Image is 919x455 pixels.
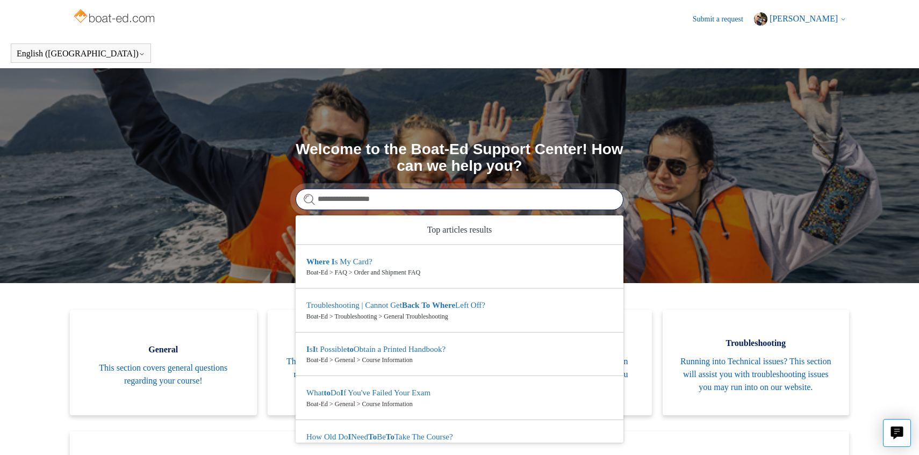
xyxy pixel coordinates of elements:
[883,419,911,447] button: Live chat
[306,355,613,365] zd-autocomplete-breadcrumbs-multibrand: Boat-Ed > General > Course Information
[268,310,455,415] a: FAQ This section will answer questions that you may have that have already been asked before!
[306,432,453,443] zd-autocomplete-title-multibrand: Suggested result 5 How Old Do I Need To Be To Take The Course?
[86,362,241,387] span: This section covers general questions regarding your course!
[284,337,439,350] span: FAQ
[70,310,257,415] a: General This section covers general questions regarding your course!
[347,345,354,353] em: to
[296,215,623,245] zd-autocomplete-header: Top articles results
[663,310,850,415] a: Troubleshooting Running into Technical issues? This section will assist you with troubleshooting ...
[306,257,329,266] em: Where
[421,301,430,309] em: To
[296,141,623,175] h1: Welcome to the Boat-Ed Support Center! How can we help you?
[306,268,613,277] zd-autocomplete-breadcrumbs-multibrand: Boat-Ed > FAQ > Order and Shipment FAQ
[340,388,343,397] em: I
[332,257,335,266] em: I
[313,345,316,353] em: I
[284,355,439,394] span: This section will answer questions that you may have that have already been asked before!
[348,432,351,441] em: I
[368,432,377,441] em: To
[754,12,846,26] button: [PERSON_NAME]
[402,301,420,309] em: Back
[306,257,372,268] zd-autocomplete-title-multibrand: Suggested result 1 Where Is My Card?
[770,14,838,23] span: [PERSON_NAME]
[296,189,623,210] input: Search
[86,343,241,356] span: General
[17,49,145,59] button: English ([GEOGRAPHIC_DATA])
[432,301,455,309] em: Where
[679,355,834,394] span: Running into Technical issues? This section will assist you with troubleshooting issues you may r...
[306,301,485,312] zd-autocomplete-title-multibrand: Suggested result 2 Troubleshooting | Cannot Get Back To Where Left Off?
[306,345,310,353] em: I
[73,6,158,28] img: Boat-Ed Help Center home page
[679,337,834,350] span: Troubleshooting
[693,13,754,25] a: Submit a request
[306,388,430,399] zd-autocomplete-title-multibrand: Suggested result 4 What to Do If You've Failed Your Exam
[306,312,613,321] zd-autocomplete-breadcrumbs-multibrand: Boat-Ed > Troubleshooting > General Troubleshooting
[306,345,446,356] zd-autocomplete-title-multibrand: Suggested result 3 Is It Possible to Obtain a Printed Handbook?
[306,399,613,409] zd-autocomplete-breadcrumbs-multibrand: Boat-Ed > General > Course Information
[324,388,331,397] em: to
[386,432,394,441] em: To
